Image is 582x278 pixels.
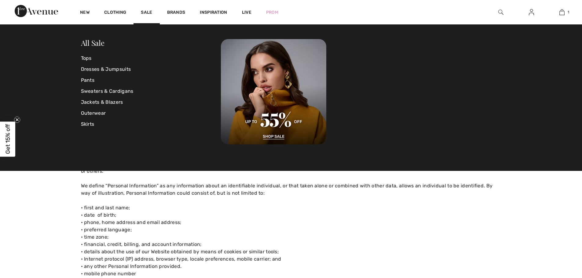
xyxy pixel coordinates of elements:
img: 250825113019_d881a28ff8cb6.jpg [221,39,326,144]
span: 1 [568,9,569,15]
span: Get 15% off [4,124,11,154]
div: • mobile phone number [81,270,501,277]
a: Jackets & Blazers [81,97,221,108]
a: Outerwear [81,108,221,119]
a: Sale [141,10,152,16]
a: Pants [81,75,221,86]
a: Dresses & Jumpsuits [81,64,221,75]
div: We define “Personal Information” as any information about an identifiable individual, or that tak... [81,182,501,197]
div: • first and last name; [81,204,501,211]
a: Tops [81,53,221,64]
div: • date of birth; [81,211,501,219]
div: • Internet protocol (IP) address, browser type, locale preferences, mobile carrier; and [81,255,501,263]
a: Live [242,9,251,16]
img: search the website [498,9,503,16]
div: • any other Personal Information provided. [81,263,501,270]
a: Prom [266,9,278,16]
a: All Sale [81,38,104,48]
a: Clothing [104,10,126,16]
div: • financial, credit, billing, and account information; [81,241,501,248]
span: Inspiration [200,10,227,16]
a: Skirts [81,119,221,130]
img: My Bag [559,9,565,16]
a: Brands [167,10,185,16]
div: • phone, home address and email address; [81,219,501,226]
div: • time zone; [81,233,501,241]
div: • preferred language; [81,226,501,233]
button: Close teaser [14,117,20,123]
a: 1 [547,9,577,16]
img: My Info [529,9,534,16]
img: 1ère Avenue [15,5,58,17]
a: New [80,10,90,16]
div: • details about the use of our Website obtained by means of cookies or similar tools; [81,248,501,255]
a: Sweaters & Cardigans [81,86,221,97]
a: Sign In [524,9,539,16]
